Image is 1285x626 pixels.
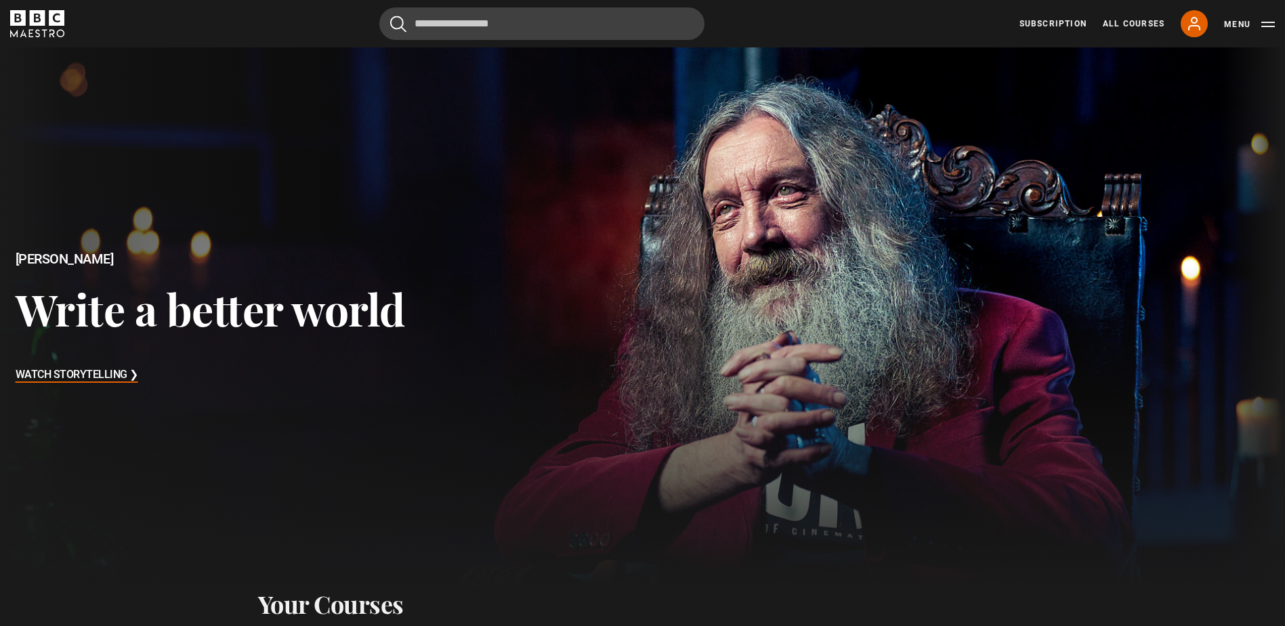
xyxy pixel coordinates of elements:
h3: Watch Storytelling ❯ [16,365,138,385]
h2: Your Courses [258,589,404,618]
h2: [PERSON_NAME] [16,251,405,267]
input: Search [379,7,704,40]
h3: Write a better world [16,283,405,335]
svg: BBC Maestro [10,10,64,37]
a: Subscription [1019,18,1087,30]
a: All Courses [1103,18,1164,30]
button: Submit the search query [390,16,406,33]
button: Toggle navigation [1224,18,1275,31]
